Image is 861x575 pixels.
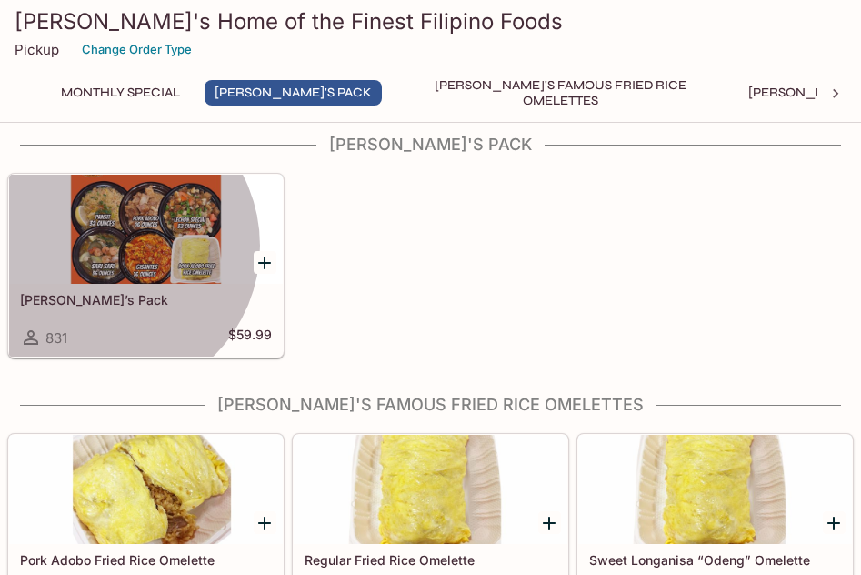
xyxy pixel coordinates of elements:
button: Add Pork Adobo Fried Rice Omelette [254,511,276,534]
h5: Sweet Longanisa “Odeng” Omelette [589,552,841,568]
button: [PERSON_NAME]'s Pack [205,80,382,106]
h4: [PERSON_NAME]'s Famous Fried Rice Omelettes [7,395,854,415]
h5: $59.99 [228,327,272,348]
div: Elena’s Pack [9,175,283,284]
div: Sweet Longanisa “Odeng” Omelette [578,435,852,544]
span: 831 [45,329,67,347]
button: Add Sweet Longanisa “Odeng” Omelette [823,511,846,534]
h4: [PERSON_NAME]'s Pack [7,135,854,155]
button: Add Regular Fried Rice Omelette [538,511,561,534]
button: Monthly Special [51,80,190,106]
p: Pickup [15,41,59,58]
button: Change Order Type [74,35,200,64]
button: [PERSON_NAME]'s Famous Fried Rice Omelettes [396,80,724,106]
h5: [PERSON_NAME]’s Pack [20,292,272,308]
button: Add Elena’s Pack [254,251,276,274]
h5: Pork Adobo Fried Rice Omelette [20,552,272,568]
a: [PERSON_NAME]’s Pack831$59.99 [8,174,284,358]
h5: Regular Fried Rice Omelette [305,552,556,568]
h3: [PERSON_NAME]'s Home of the Finest Filipino Foods [15,7,846,35]
div: Pork Adobo Fried Rice Omelette [9,435,283,544]
div: Regular Fried Rice Omelette [294,435,567,544]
